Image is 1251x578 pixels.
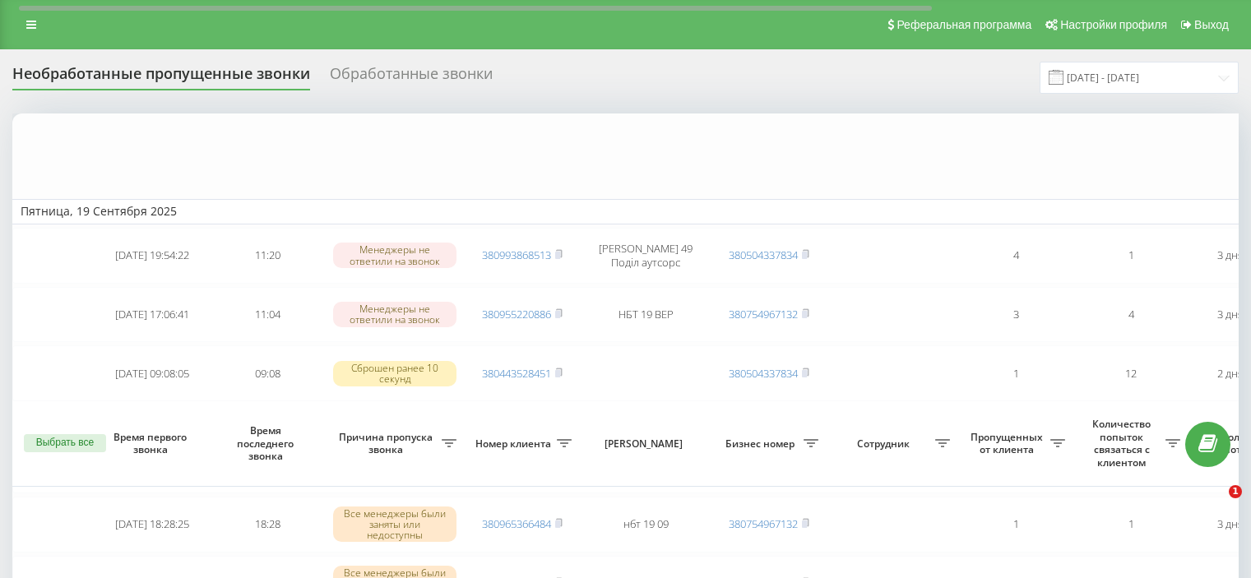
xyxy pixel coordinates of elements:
[1073,345,1188,401] td: 12
[720,437,804,451] span: Бизнес номер
[473,437,557,451] span: Номер клиента
[95,228,210,284] td: [DATE] 19:54:22
[333,243,456,267] div: Менеджеры не ответили на звонок
[482,307,551,321] a: 380955220886
[729,247,798,262] a: 380504337834
[95,287,210,343] td: [DATE] 17:06:41
[108,431,197,456] span: Время первого звонка
[95,345,210,401] td: [DATE] 09:08:05
[1082,418,1165,469] span: Количество попыток связаться с клиентом
[580,287,711,343] td: НБТ 19 ВЕР
[333,506,456,543] div: Все менеджеры были заняты или недоступны
[330,65,493,90] div: Обработанные звонки
[1073,228,1188,284] td: 1
[958,287,1073,343] td: 3
[1195,485,1235,525] iframe: Intercom live chat
[594,437,697,451] span: [PERSON_NAME]
[580,497,711,553] td: нбт 19 09
[958,497,1073,553] td: 1
[24,434,106,452] button: Выбрать все
[1073,497,1188,553] td: 1
[729,366,798,381] a: 380504337834
[333,361,456,386] div: Сброшен ранее 10 секунд
[958,228,1073,284] td: 4
[966,431,1050,456] span: Пропущенных от клиента
[835,437,935,451] span: Сотрудник
[1194,18,1229,31] span: Выход
[729,516,798,531] a: 380754967132
[897,18,1031,31] span: Реферальная программа
[210,497,325,553] td: 18:28
[482,247,551,262] a: 380993868513
[223,424,312,463] span: Время последнего звонка
[958,345,1073,401] td: 1
[210,287,325,343] td: 11:04
[580,228,711,284] td: [PERSON_NAME] 49 Поділ аутсорс
[1060,18,1167,31] span: Настройки профиля
[12,65,310,90] div: Необработанные пропущенные звонки
[482,516,551,531] a: 380965366484
[95,497,210,553] td: [DATE] 18:28:25
[333,431,442,456] span: Причина пропуска звонка
[333,302,456,326] div: Менеджеры не ответили на звонок
[1229,485,1242,498] span: 1
[1073,287,1188,343] td: 4
[729,307,798,321] a: 380754967132
[210,345,325,401] td: 09:08
[482,366,551,381] a: 380443528451
[210,228,325,284] td: 11:20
